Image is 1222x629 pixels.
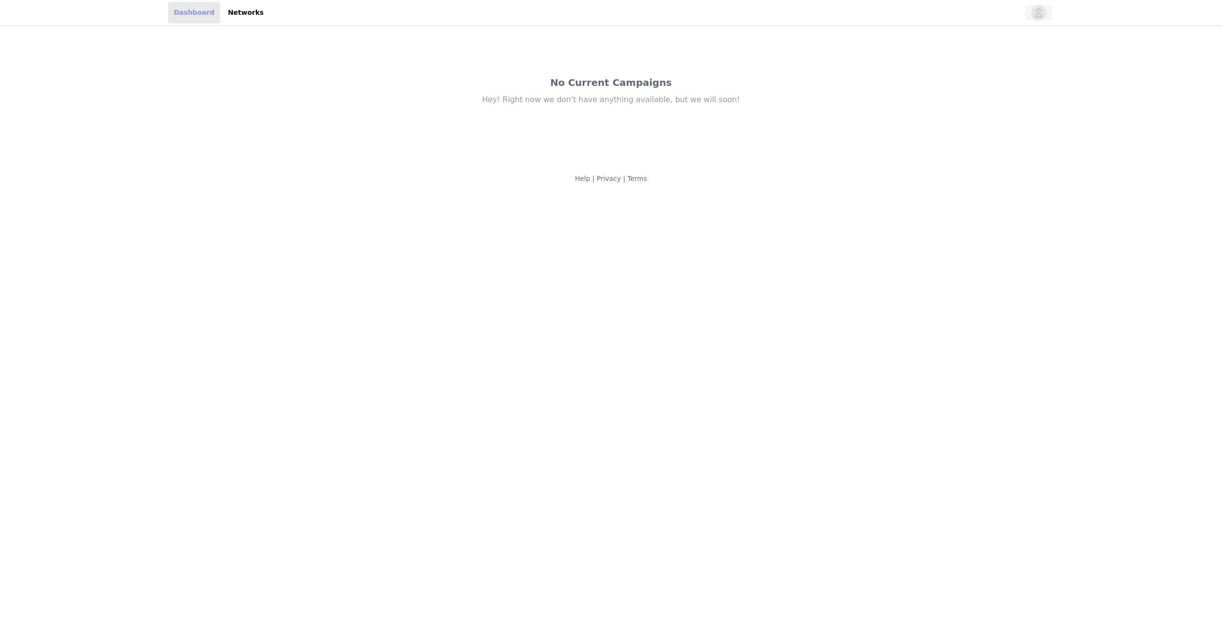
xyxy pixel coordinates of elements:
div: No Current Campaigns [411,75,811,90]
a: Privacy [597,175,621,182]
a: Terms [627,175,647,182]
span: | [592,175,595,182]
a: Help [575,175,590,182]
a: Dashboard [168,2,220,23]
div: Hey! Right now we don't have anything available, but we will soon! [411,94,811,105]
span: | [623,175,625,182]
a: Networks [222,2,269,23]
div: avatar [1034,5,1043,21]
